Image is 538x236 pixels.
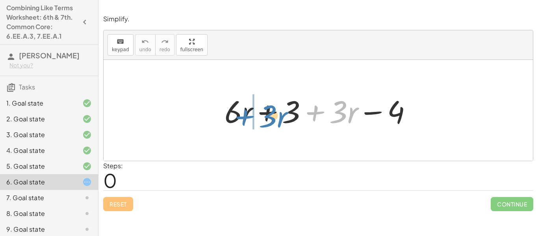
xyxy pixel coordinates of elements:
i: Task finished and correct. [82,146,92,155]
div: 3. Goal state [6,130,70,139]
span: keypad [112,47,129,52]
i: undo [141,37,149,46]
label: Steps: [103,162,123,170]
div: 5. Goal state [6,162,70,171]
i: keyboard [117,37,124,46]
button: keyboardkeypad [108,34,134,56]
i: Task not started. [82,225,92,234]
span: redo [160,47,170,52]
div: 6. Goal state [6,177,70,187]
button: fullscreen [176,34,208,56]
i: Task finished and correct. [82,98,92,108]
div: 1. Goal state [6,98,70,108]
i: Task started. [82,177,92,187]
div: 8. Goal state [6,209,70,218]
div: 2. Goal state [6,114,70,124]
i: Task not started. [82,193,92,203]
i: Task finished and correct. [82,130,92,139]
i: Task finished and correct. [82,114,92,124]
i: Task finished and correct. [82,162,92,171]
button: redoredo [155,34,174,56]
i: redo [161,37,169,46]
span: 0 [103,168,117,192]
span: fullscreen [180,47,203,52]
span: Tasks [19,83,35,91]
div: 9. Goal state [6,225,70,234]
button: undoundo [135,34,156,56]
div: 7. Goal state [6,193,70,203]
h4: Combining Like Terms Worksheet: 6th & 7th. Common Core: 6.EE.A.3, 7.EE.A.1 [6,3,78,41]
span: [PERSON_NAME] [19,51,80,60]
p: Simplify. [103,15,533,24]
div: Not you? [9,61,92,69]
span: undo [139,47,151,52]
i: Task not started. [82,209,92,218]
div: 4. Goal state [6,146,70,155]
